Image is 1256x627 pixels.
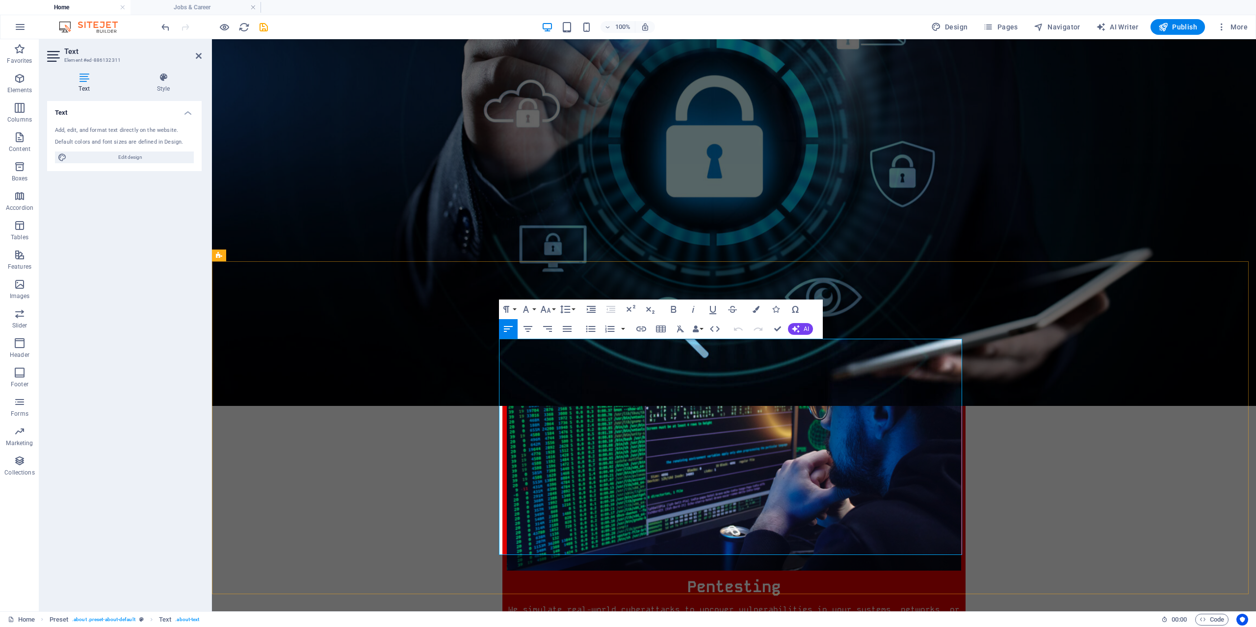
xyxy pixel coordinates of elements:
span: Pages [983,22,1018,32]
button: Colors [747,300,765,319]
p: Collections [4,469,34,477]
button: Undo (Ctrl+Z) [729,319,748,339]
h4: Text [47,101,202,119]
h6: 100% [615,21,631,33]
button: Ordered List [619,319,627,339]
i: Undo: Change text (Ctrl+Z) [160,22,171,33]
div: Design (Ctrl+Alt+Y) [927,19,972,35]
img: Editor Logo [56,21,130,33]
span: . about-text [175,614,199,626]
h6: Session time [1161,614,1187,626]
p: Forms [11,410,28,418]
p: Images [10,292,30,300]
button: Insert Table [652,319,670,339]
i: Save (Ctrl+S) [258,22,269,33]
i: This element is a customizable preset [139,617,144,622]
button: HTML [706,319,724,339]
div: Default colors and font sizes are defined in Design. [55,138,194,147]
button: AI [788,323,813,335]
span: Publish [1158,22,1197,32]
button: Line Height [558,300,576,319]
button: save [258,21,269,33]
span: Click to select. Double-click to edit [159,614,171,626]
button: Underline (Ctrl+U) [704,300,722,319]
span: AI Writer [1096,22,1139,32]
button: AI Writer [1092,19,1143,35]
button: undo [159,21,171,33]
button: Pages [979,19,1021,35]
span: . about .preset-about-default [72,614,135,626]
p: Features [8,263,31,271]
span: 00 00 [1172,614,1187,626]
button: Strikethrough [723,300,742,319]
button: Usercentrics [1236,614,1248,626]
h3: Element #ed-886132311 [64,56,182,65]
button: Increase Indent [582,300,601,319]
p: Boxes [12,175,28,182]
span: AI [804,326,809,332]
p: Marketing [6,439,33,447]
span: Click to select. Double-click to edit [50,614,69,626]
button: Redo (Ctrl+Shift+Z) [749,319,767,339]
button: Design [927,19,972,35]
button: 100% [601,21,635,33]
a: Click to cancel selection. Double-click to open Pages [8,614,35,626]
p: Accordion [6,204,33,212]
p: Slider [12,322,27,329]
button: Font Size [538,300,557,319]
span: More [1217,22,1248,32]
button: reload [238,21,250,33]
span: : [1178,616,1180,623]
button: Align Right [538,319,557,339]
button: Italic (Ctrl+I) [684,300,703,319]
nav: breadcrumb [50,614,200,626]
p: Tables [11,233,28,241]
h4: Style [125,73,202,93]
button: Ordered List [601,319,619,339]
button: Special Characters [786,300,805,319]
button: More [1213,19,1252,35]
button: Publish [1151,19,1205,35]
p: Footer [11,380,28,388]
span: Code [1200,614,1224,626]
span: Navigator [1034,22,1080,32]
h2: Text [64,47,202,56]
button: Clear Formatting [671,319,690,339]
button: Align Justify [558,319,576,339]
button: Data Bindings [691,319,705,339]
span: Design [931,22,968,32]
p: Content [9,145,30,153]
h4: Text [47,73,125,93]
button: Edit design [55,151,194,163]
i: On resize automatically adjust zoom level to fit chosen device. [641,23,650,31]
button: Superscript [621,300,640,319]
span: Edit design [70,151,191,163]
button: Align Left [499,319,518,339]
button: Code [1195,614,1229,626]
button: Bold (Ctrl+B) [664,300,683,319]
p: Favorites [7,57,32,65]
button: Align Center [519,319,537,339]
div: Add, edit, and format text directly on the website. [55,126,194,135]
button: Icons [766,300,785,319]
button: Decrease Indent [602,300,620,319]
button: Unordered List [581,319,600,339]
h4: Jobs & Career [131,2,261,13]
button: Confirm (Ctrl+⏎) [768,319,787,339]
button: Navigator [1030,19,1084,35]
button: Paragraph Format [499,300,518,319]
p: Columns [7,116,32,124]
button: Font Family [519,300,537,319]
button: Subscript [641,300,659,319]
button: Insert Link [632,319,651,339]
p: Elements [7,86,32,94]
p: Header [10,351,29,359]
